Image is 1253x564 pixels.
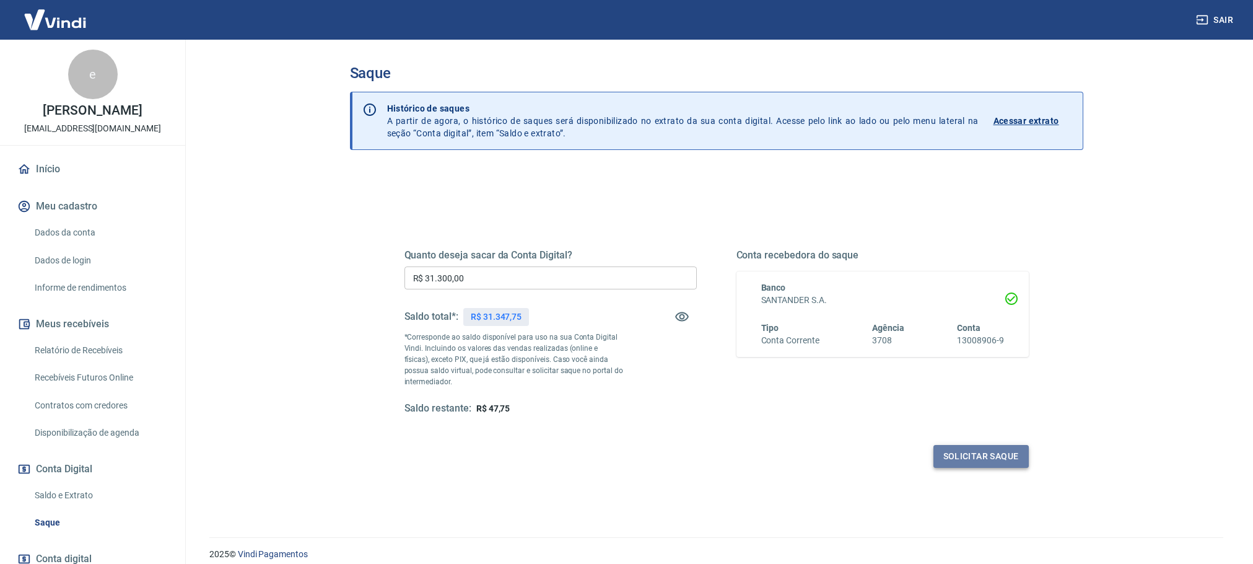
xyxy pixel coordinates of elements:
[993,115,1059,127] p: Acessar extrato
[15,156,170,183] a: Início
[471,311,522,324] p: R$ 31.347,75
[30,248,170,273] a: Dados de login
[404,332,624,387] p: *Corresponde ao saldo disponível para uso na sua Conta Digital Vindi. Incluindo os valores das ve...
[30,393,170,418] a: Contratos com credores
[761,323,779,333] span: Tipo
[68,50,118,99] div: e
[387,102,979,115] p: Histórico de saques
[1194,9,1238,32] button: Sair
[404,311,458,323] h5: Saldo total*:
[957,334,1004,347] h6: 13008906-9
[872,334,904,347] h6: 3708
[24,122,161,135] p: [EMAIL_ADDRESS][DOMAIN_NAME]
[30,338,170,363] a: Relatório de Recebíveis
[350,64,1083,82] h3: Saque
[736,249,1029,262] h5: Conta recebedora do saque
[957,323,980,333] span: Conta
[761,283,786,293] span: Banco
[404,402,471,415] h5: Saldo restante:
[761,294,1004,307] h6: SANTANDER S.A.
[933,445,1029,468] button: Solicitar saque
[30,275,170,301] a: Informe de rendimentos
[404,249,697,262] h5: Quanto deseja sacar da Conta Digital?
[15,311,170,338] button: Meus recebíveis
[30,483,170,508] a: Saldo e Extrato
[209,548,1223,561] p: 2025 ©
[30,510,170,535] a: Saque
[15,193,170,220] button: Meu cadastro
[15,456,170,483] button: Conta Digital
[872,323,904,333] span: Agência
[761,334,819,347] h6: Conta Corrente
[476,403,510,413] span: R$ 47,75
[43,104,142,117] p: [PERSON_NAME]
[15,1,95,38] img: Vindi
[30,220,170,245] a: Dados da conta
[387,102,979,139] p: A partir de agora, o histórico de saques será disponibilizado no extrato da sua conta digital. Ac...
[238,549,308,559] a: Vindi Pagamentos
[30,420,170,446] a: Disponibilização de agenda
[30,365,170,390] a: Recebíveis Futuros Online
[993,102,1073,139] a: Acessar extrato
